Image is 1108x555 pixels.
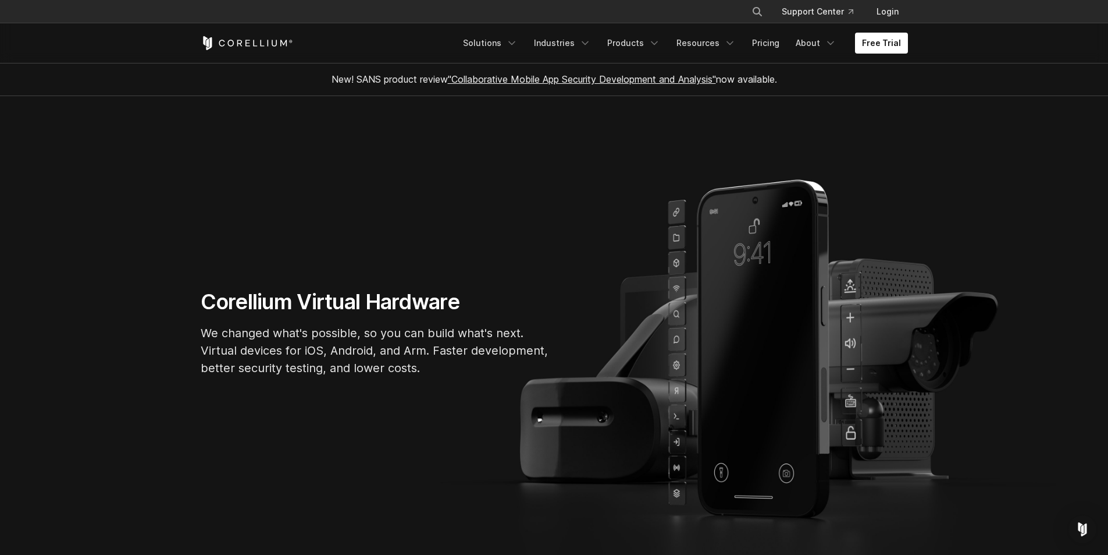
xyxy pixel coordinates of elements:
[448,73,716,85] a: "Collaborative Mobile App Security Development and Analysis"
[789,33,843,54] a: About
[745,33,786,54] a: Pricing
[738,1,908,22] div: Navigation Menu
[747,1,768,22] button: Search
[772,1,863,22] a: Support Center
[669,33,743,54] a: Resources
[456,33,525,54] a: Solutions
[527,33,598,54] a: Industries
[600,33,667,54] a: Products
[855,33,908,54] a: Free Trial
[332,73,777,85] span: New! SANS product review now available.
[201,324,550,377] p: We changed what's possible, so you can build what's next. Virtual devices for iOS, Android, and A...
[867,1,908,22] a: Login
[201,289,550,315] h1: Corellium Virtual Hardware
[201,36,293,50] a: Corellium Home
[1068,515,1096,543] div: Open Intercom Messenger
[456,33,908,54] div: Navigation Menu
